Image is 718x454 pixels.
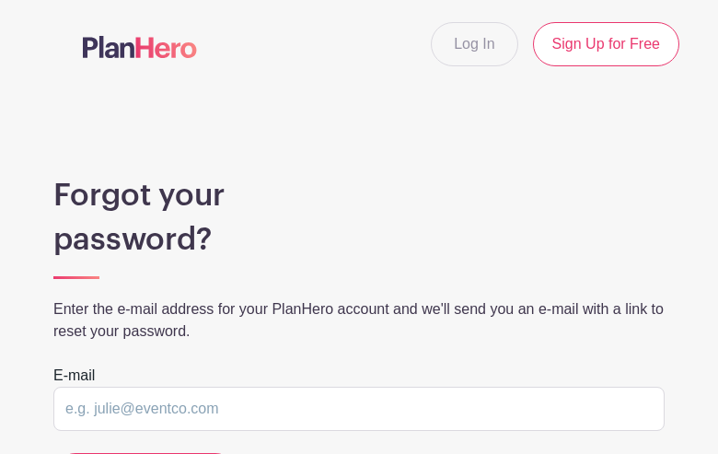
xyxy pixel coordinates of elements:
p: Enter the e-mail address for your PlanHero account and we'll send you an e-mail with a link to re... [53,298,665,343]
label: E-mail [53,365,95,387]
h1: Forgot your [53,177,665,214]
h1: password? [53,221,665,258]
a: Sign Up for Free [533,22,679,66]
a: Log In [431,22,517,66]
img: logo-507f7623f17ff9eddc593b1ce0a138ce2505c220e1c5a4e2b4648c50719b7d32.svg [83,36,197,58]
input: e.g. julie@eventco.com [53,387,665,431]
